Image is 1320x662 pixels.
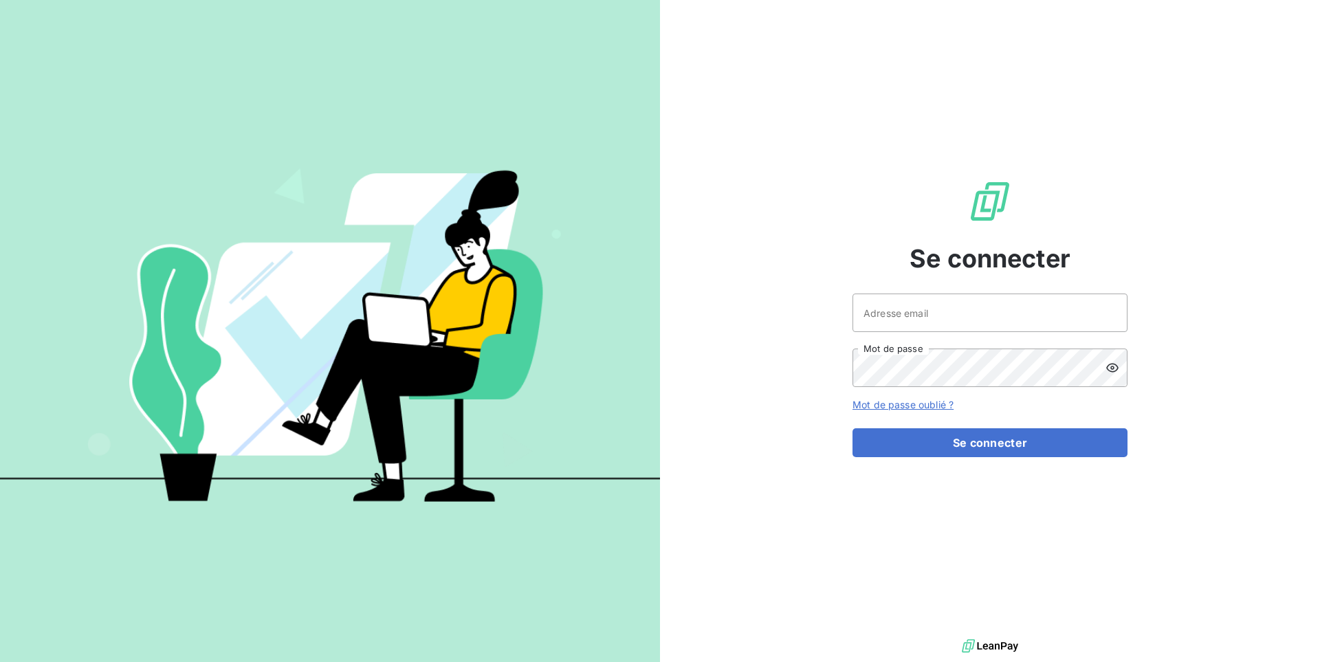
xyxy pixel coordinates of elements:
[968,179,1012,223] img: Logo LeanPay
[852,294,1127,332] input: placeholder
[852,428,1127,457] button: Se connecter
[962,636,1018,657] img: logo
[910,240,1070,277] span: Se connecter
[852,399,954,410] a: Mot de passe oublié ?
